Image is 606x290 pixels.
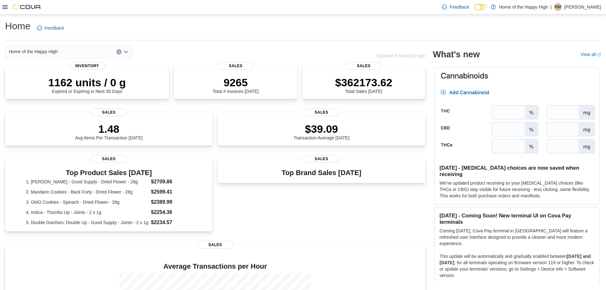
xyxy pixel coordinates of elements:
h4: Average Transactions per Hour [10,263,420,270]
p: [PERSON_NAME] [564,3,601,11]
p: | [550,3,552,11]
div: Expired or Expiring in Next 30 Days [48,76,126,94]
a: Feedback [439,1,471,13]
h3: Top Product Sales [DATE] [26,169,192,177]
dd: $2599.41 [151,188,192,196]
img: Cova [13,4,41,10]
p: 1.48 [75,123,143,135]
div: Avg Items Per Transaction [DATE] [75,123,143,140]
p: This update will be automatically and gradually enabled between , for all terminals operating on ... [440,253,594,279]
dd: $2234.57 [151,219,192,226]
a: View allExternal link [581,52,601,57]
div: Total # Invoices [DATE] [213,76,259,94]
span: Inventory [69,62,105,70]
span: Sales [218,62,254,70]
h3: [DATE] - Coming Soon! New terminal UI on Cova Pay terminals [440,212,594,225]
p: Coming [DATE], Cova Pay terminal in [GEOGRAPHIC_DATA] will feature a refreshed user interface des... [440,228,594,247]
p: Home of the Happy High [499,3,548,11]
p: $39.09 [294,123,350,135]
div: Rebecca MacNeill [554,3,562,11]
a: Feedback [34,22,66,34]
span: Sales [91,155,127,163]
dt: 4. Indica - Thumbs Up - Joints - 2 x 1g [26,209,148,216]
span: RM [555,3,561,11]
dt: 5. Double Dutchies: Double Up - Good Supply - Joints - 2 x 1g [26,219,148,226]
button: Clear input [116,49,122,54]
button: Open list of options [123,49,129,54]
dd: $2709.86 [151,178,192,186]
p: 9265 [213,76,259,89]
span: Feedback [449,4,469,10]
span: Sales [91,109,127,116]
p: Updated 3 minute(s) ago [376,53,425,58]
span: Sales [304,109,339,116]
span: Home of the Happy High [9,48,58,55]
span: Sales [346,62,381,70]
div: Total Sales [DATE] [335,76,393,94]
p: 1162 units / 0 g [48,76,126,89]
dt: 3. GMO Cookies - Spinach - Dried Flower - 28g [26,199,148,205]
div: Transaction Average [DATE] [294,123,350,140]
dd: $2389.99 [151,198,192,206]
span: Feedback [45,25,64,31]
p: $362173.62 [335,76,393,89]
dt: 1. [PERSON_NAME] - Good Supply - Dried Flower - 28g [26,179,148,185]
input: Dark Mode [474,4,488,11]
svg: External link [597,53,601,57]
strong: [DATE] and [DATE] [440,254,591,265]
span: Sales [197,241,233,249]
span: Sales [304,155,339,163]
dd: $2254.36 [151,209,192,216]
h2: What's new [433,49,480,60]
dt: 2. Mandarin Cookies - Back Forty - Dried Flower - 28g [26,189,148,195]
h3: [DATE] - [MEDICAL_DATA] choices are now saved when receiving [440,165,594,177]
h1: Home [5,20,31,32]
h3: Top Brand Sales [DATE] [282,169,361,177]
p: We've updated product receiving so your [MEDICAL_DATA] choices (like THCa or CBG) stay visible fo... [440,180,594,199]
span: Dark Mode [474,11,475,11]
